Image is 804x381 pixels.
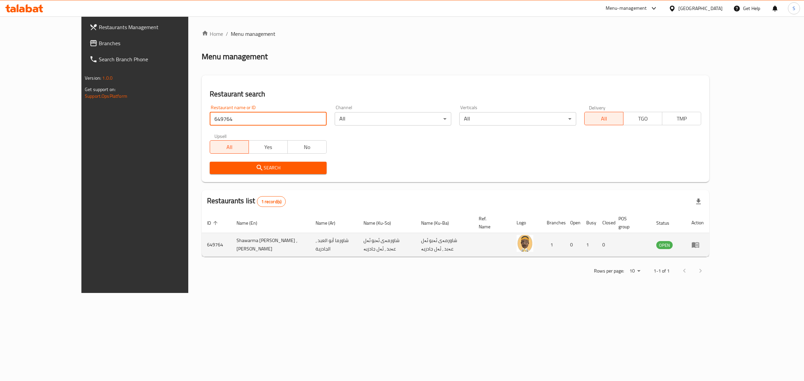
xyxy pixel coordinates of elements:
td: 0 [565,233,581,257]
span: Name (En) [237,219,266,227]
span: Yes [252,142,285,152]
p: 1-1 of 1 [654,267,670,275]
span: Name (Ar) [316,219,344,227]
span: No [290,142,324,152]
span: TMP [665,114,698,124]
input: Search for restaurant name or ID.. [210,112,327,126]
h2: Restaurants list [207,196,286,207]
img: Shawarma Abu AlAbd ، Al Jadreya [517,235,533,252]
button: No [287,140,327,154]
button: All [210,140,249,154]
table: enhanced table [202,213,709,257]
nav: breadcrumb [202,30,709,38]
span: Get support on: [85,85,116,94]
button: Search [210,162,327,174]
div: [GEOGRAPHIC_DATA] [678,5,723,12]
span: ID [207,219,220,227]
span: Name (Ku-So) [363,219,400,227]
button: TMP [662,112,701,125]
button: All [584,112,623,125]
th: Open [565,213,581,233]
div: Menu-management [606,4,647,12]
div: All [335,112,452,126]
span: All [213,142,246,152]
div: All [459,112,576,126]
a: Restaurants Management [84,19,216,35]
span: Branches [99,39,210,47]
div: Rows per page: [627,266,643,276]
button: TGO [623,112,662,125]
span: All [587,114,621,124]
td: 0 [597,233,613,257]
th: Closed [597,213,613,233]
td: Shawarma [PERSON_NAME] ، [PERSON_NAME] [231,233,310,257]
td: 1 [581,233,597,257]
th: Logo [511,213,541,233]
th: Action [686,213,709,233]
span: 1 record(s) [257,199,286,205]
td: شاورمەی ئەبو ئەل عەبد ، ئەل جادریە [416,233,473,257]
span: Search [215,164,321,172]
a: Support.OpsPlatform [85,92,127,100]
td: شاورما أبو العبد ، الجادرية [310,233,358,257]
span: POS group [618,215,643,231]
span: Menu management [231,30,275,38]
span: Ref. Name [479,215,504,231]
span: TGO [626,114,660,124]
h2: Restaurant search [210,89,701,99]
span: Version: [85,74,101,82]
span: Restaurants Management [99,23,210,31]
label: Upsell [214,134,227,138]
div: Export file [690,194,707,210]
div: Total records count [257,196,286,207]
span: Name (Ku-Ba) [421,219,458,227]
th: Branches [541,213,565,233]
span: Search Branch Phone [99,55,210,63]
a: Search Branch Phone [84,51,216,67]
td: شاورمەی ئەبو ئەل عەبد ، ئەل جادریە [358,233,416,257]
td: 649764 [202,233,231,257]
label: Delivery [589,105,606,110]
li: / [226,30,228,38]
span: S [793,5,795,12]
span: 1.0.0 [102,74,113,82]
a: Branches [84,35,216,51]
span: OPEN [656,241,673,249]
span: Status [656,219,678,227]
button: Yes [249,140,288,154]
p: Rows per page: [594,267,624,275]
th: Busy [581,213,597,233]
h2: Menu management [202,51,268,62]
td: 1 [541,233,565,257]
